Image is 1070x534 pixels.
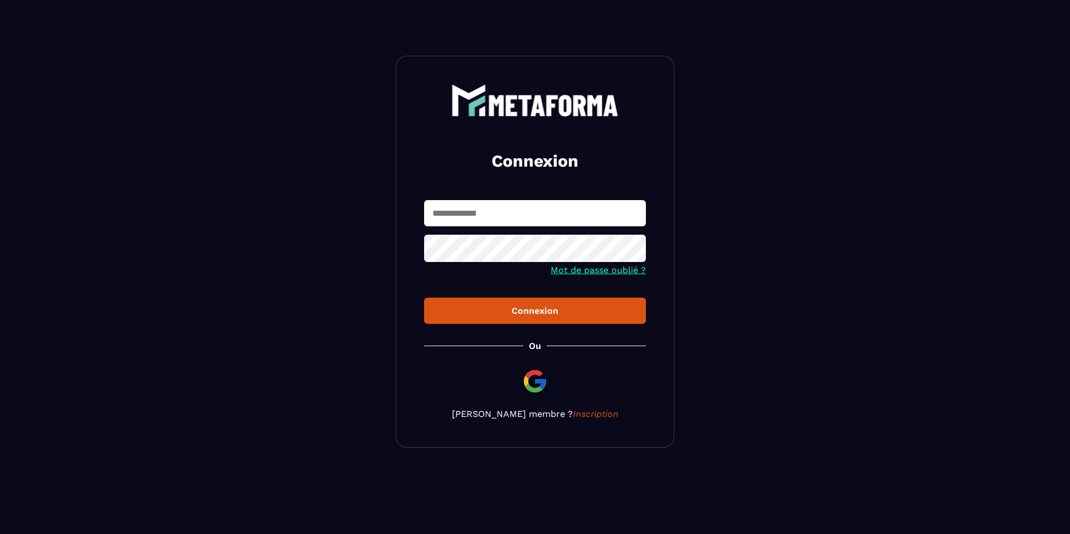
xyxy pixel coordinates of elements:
[451,84,619,116] img: logo
[433,305,637,316] div: Connexion
[424,298,646,324] button: Connexion
[424,409,646,419] p: [PERSON_NAME] membre ?
[573,409,619,419] a: Inscription
[529,341,541,351] p: Ou
[551,265,646,275] a: Mot de passe oublié ?
[424,84,646,116] a: logo
[522,368,548,395] img: google
[437,150,633,172] h2: Connexion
